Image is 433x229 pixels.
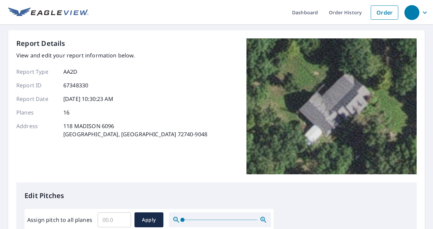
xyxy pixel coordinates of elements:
[16,122,57,138] p: Address
[63,108,69,117] p: 16
[16,51,207,59] p: View and edit your report information below.
[134,212,163,227] button: Apply
[16,68,57,76] p: Report Type
[246,38,417,174] img: Top image
[8,7,89,18] img: EV Logo
[16,38,65,49] p: Report Details
[27,216,92,224] label: Assign pitch to all planes
[140,216,158,224] span: Apply
[63,68,78,76] p: AA2D
[63,122,207,138] p: 118 MADISON 6096 [GEOGRAPHIC_DATA], [GEOGRAPHIC_DATA] 72740-9048
[371,5,398,20] a: Order
[63,95,113,103] p: [DATE] 10:30:23 AM
[25,191,408,201] p: Edit Pitches
[16,81,57,89] p: Report ID
[16,108,57,117] p: Planes
[16,95,57,103] p: Report Date
[63,81,88,89] p: 67348330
